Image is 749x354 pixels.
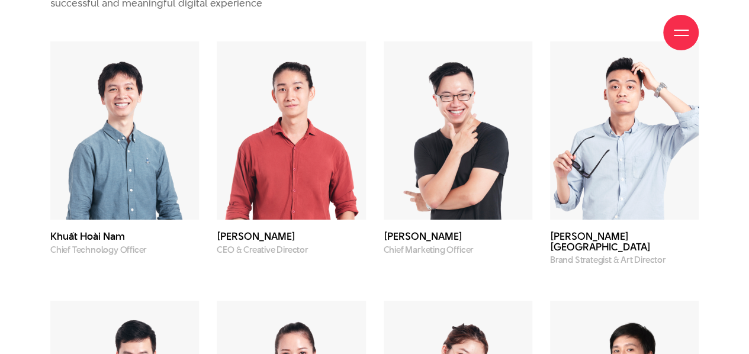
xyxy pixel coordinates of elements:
[217,231,365,242] h3: [PERSON_NAME]
[217,245,365,255] p: CEO & Creative Director
[50,41,199,220] img: Khuất Hoài Nam
[384,231,532,242] h3: [PERSON_NAME]
[384,41,532,220] img: Nguyễn Cường Bách
[50,245,199,255] p: Chief Technology Officer
[384,245,532,255] p: Chief Marketing Officer
[217,41,365,220] img: Phạm Hoàng Hà
[550,231,699,252] h3: [PERSON_NAME][GEOGRAPHIC_DATA]
[50,231,199,242] h3: Khuất Hoài Nam
[550,41,699,220] img: Đào Hải Sơn
[550,255,699,265] p: Brand Strategist & Art Director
